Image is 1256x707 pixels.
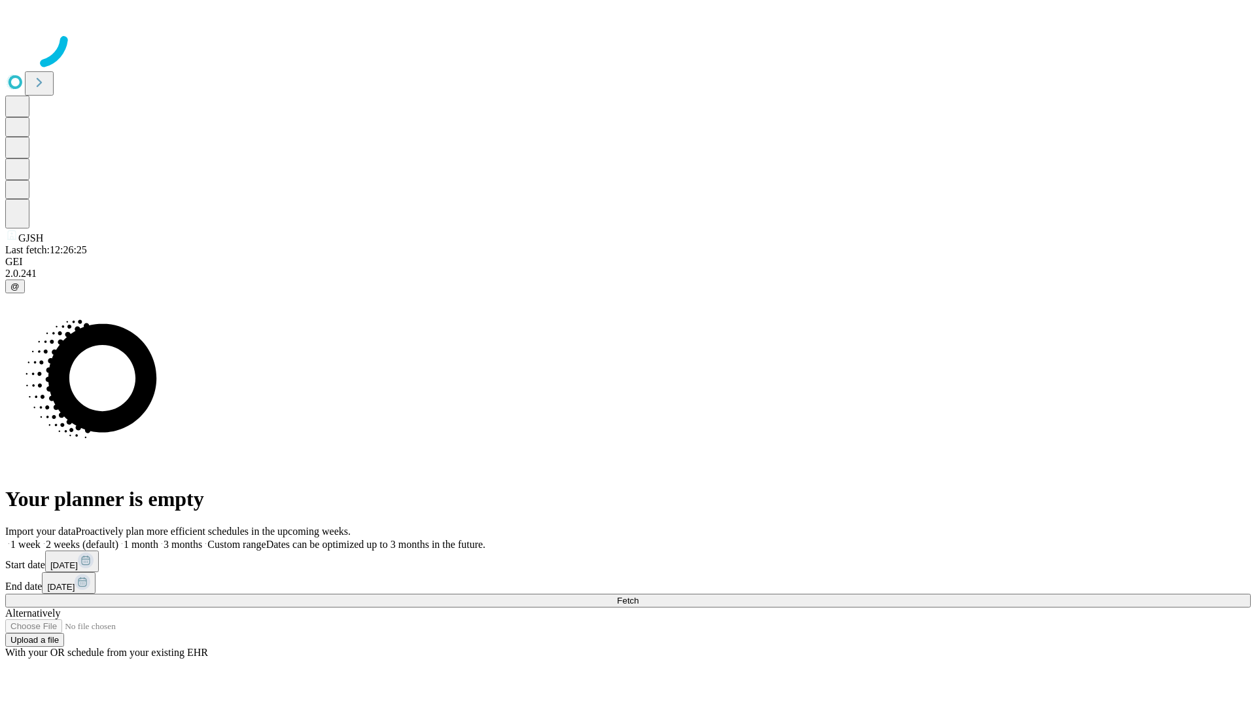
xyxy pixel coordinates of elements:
[18,232,43,244] span: GJSH
[10,539,41,550] span: 1 week
[47,582,75,592] span: [DATE]
[5,607,60,619] span: Alternatively
[617,596,638,606] span: Fetch
[5,244,87,255] span: Last fetch: 12:26:25
[50,560,78,570] span: [DATE]
[164,539,202,550] span: 3 months
[5,256,1251,268] div: GEI
[124,539,158,550] span: 1 month
[10,281,20,291] span: @
[5,487,1251,511] h1: Your planner is empty
[5,633,64,647] button: Upload a file
[46,539,118,550] span: 2 weeks (default)
[207,539,266,550] span: Custom range
[5,551,1251,572] div: Start date
[5,572,1251,594] div: End date
[45,551,99,572] button: [DATE]
[5,268,1251,280] div: 2.0.241
[42,572,96,594] button: [DATE]
[5,647,208,658] span: With your OR schedule from your existing EHR
[5,526,76,537] span: Import your data
[5,280,25,293] button: @
[76,526,351,537] span: Proactively plan more efficient schedules in the upcoming weeks.
[5,594,1251,607] button: Fetch
[266,539,485,550] span: Dates can be optimized up to 3 months in the future.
